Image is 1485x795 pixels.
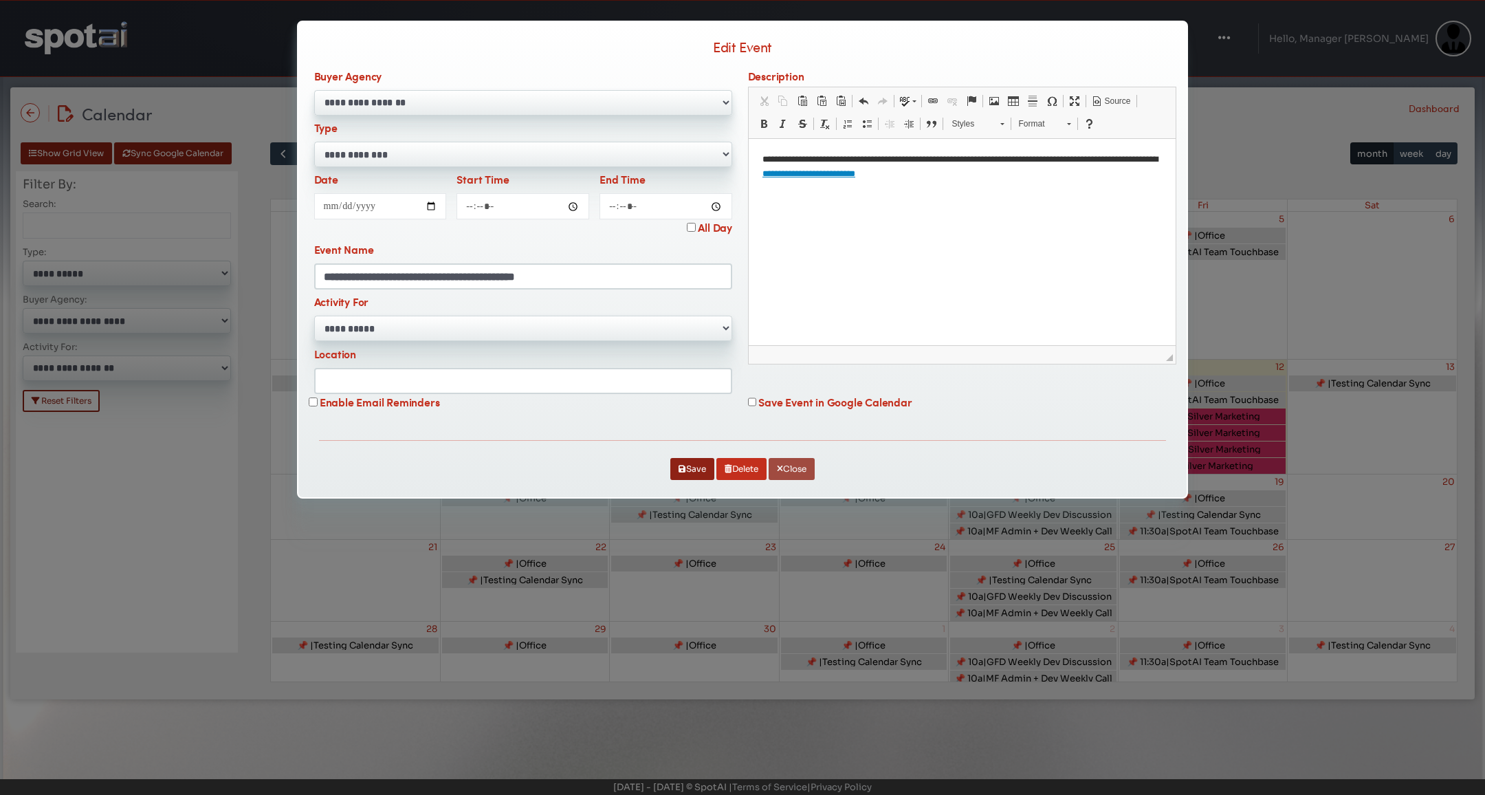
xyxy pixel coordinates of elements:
label: Type [314,120,338,138]
button: Save [670,458,714,480]
a: Image [984,92,1004,110]
a: Italic (⌘+I) [773,115,793,133]
label: Event Name [314,241,374,260]
a: Block Quote [922,115,941,133]
a: Insert Horizontal Line [1023,92,1042,110]
a: Paste as plain text (⌘+⇧+V) [812,92,831,110]
a: Source [1088,92,1135,110]
button: Close [769,458,815,480]
a: Paragraph Format [1011,114,1078,133]
a: Decrease Indent [880,115,899,133]
a: About CKEditor 4 [1079,115,1099,133]
a: Paste (⌘+V) [793,92,812,110]
h5: Edit Event [309,36,1176,58]
label: Date [314,171,338,190]
a: Spell Check As You Type [896,92,920,110]
a: Link (⌘+K) [923,92,943,110]
label: End Time [599,171,645,190]
label: Enable Email Reminders [320,394,440,413]
a: Redo (⌘+Y) [873,92,892,110]
label: All Day [698,219,732,238]
a: Paste from Word [831,92,850,110]
a: Anchor [962,92,981,110]
a: Insert/Remove Bulleted List [857,115,877,133]
label: Location [314,346,356,364]
label: Description [748,68,804,87]
a: Formatting Styles [945,114,1011,133]
label: Start Time [456,171,509,190]
a: Insert/Remove Numbered List [838,115,857,133]
span: Resize [1166,354,1173,361]
span: Source [1103,96,1131,107]
label: Save Event in Google Calendar [758,394,912,413]
span: Format [1012,115,1060,133]
a: Strikethrough [793,115,812,133]
a: Copy (⌘+C) [773,92,793,110]
span: Styles [945,115,993,133]
a: Remove Format [815,115,835,133]
iframe: Editor, eventDescription [749,139,1176,345]
a: Increase Indent [899,115,918,133]
label: Activity For [314,294,369,312]
a: Bold (⌘+B) [754,115,773,133]
a: Table [1004,92,1023,110]
label: Buyer Agency [314,68,382,87]
a: Undo (⌘+Z) [854,92,873,110]
a: Unlink [943,92,962,110]
button: Delete [716,458,767,480]
a: Insert Special Character [1042,92,1061,110]
a: Maximize [1065,92,1084,110]
a: Cut (⌘+X) [754,92,773,110]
